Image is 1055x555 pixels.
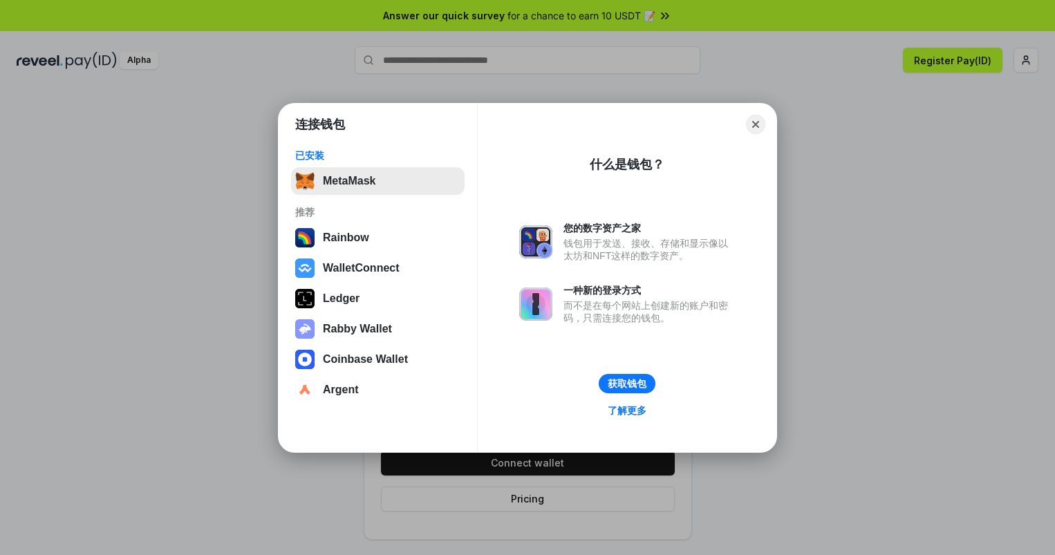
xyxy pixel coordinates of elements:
button: 获取钱包 [599,374,655,393]
button: Coinbase Wallet [291,346,465,373]
button: MetaMask [291,167,465,195]
div: Rainbow [323,232,369,244]
img: svg+xml,%3Csvg%20width%3D%22120%22%20height%3D%22120%22%20viewBox%3D%220%200%20120%20120%22%20fil... [295,228,315,247]
div: Ledger [323,292,360,305]
a: 了解更多 [599,402,655,420]
div: WalletConnect [323,262,400,274]
div: 您的数字资产之家 [563,222,735,234]
div: Coinbase Wallet [323,353,408,366]
img: svg+xml,%3Csvg%20width%3D%2228%22%20height%3D%2228%22%20viewBox%3D%220%200%2028%2028%22%20fill%3D... [295,350,315,369]
img: svg+xml,%3Csvg%20width%3D%2228%22%20height%3D%2228%22%20viewBox%3D%220%200%2028%2028%22%20fill%3D... [295,258,315,278]
img: svg+xml,%3Csvg%20fill%3D%22none%22%20height%3D%2233%22%20viewBox%3D%220%200%2035%2033%22%20width%... [295,171,315,191]
div: 了解更多 [608,404,646,417]
button: Rabby Wallet [291,315,465,343]
img: svg+xml,%3Csvg%20width%3D%2228%22%20height%3D%2228%22%20viewBox%3D%220%200%2028%2028%22%20fill%3D... [295,380,315,399]
div: 推荐 [295,206,460,218]
div: 一种新的登录方式 [563,284,735,297]
button: Rainbow [291,224,465,252]
img: svg+xml,%3Csvg%20xmlns%3D%22http%3A%2F%2Fwww.w3.org%2F2000%2Fsvg%22%20fill%3D%22none%22%20viewBox... [295,319,315,339]
button: Argent [291,376,465,404]
div: 而不是在每个网站上创建新的账户和密码，只需连接您的钱包。 [563,299,735,324]
div: 已安装 [295,149,460,162]
img: svg+xml,%3Csvg%20xmlns%3D%22http%3A%2F%2Fwww.w3.org%2F2000%2Fsvg%22%20fill%3D%22none%22%20viewBox... [519,225,552,258]
img: svg+xml,%3Csvg%20xmlns%3D%22http%3A%2F%2Fwww.w3.org%2F2000%2Fsvg%22%20width%3D%2228%22%20height%3... [295,289,315,308]
div: MetaMask [323,175,375,187]
h1: 连接钱包 [295,116,345,133]
div: 钱包用于发送、接收、存储和显示像以太坊和NFT这样的数字资产。 [563,237,735,262]
div: Rabby Wallet [323,323,392,335]
div: 什么是钱包？ [590,156,664,173]
div: 获取钱包 [608,377,646,390]
img: svg+xml,%3Csvg%20xmlns%3D%22http%3A%2F%2Fwww.w3.org%2F2000%2Fsvg%22%20fill%3D%22none%22%20viewBox... [519,288,552,321]
div: Argent [323,384,359,396]
button: Ledger [291,285,465,312]
button: Close [746,115,765,134]
button: WalletConnect [291,254,465,282]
